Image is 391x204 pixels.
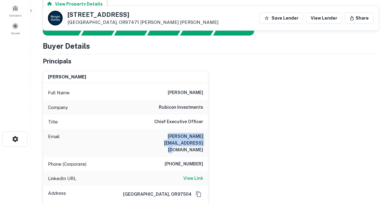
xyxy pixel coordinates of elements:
button: Save Lender [259,13,303,24]
h6: [PERSON_NAME] [168,89,203,96]
div: Documents found, AI parsing details... [114,26,150,36]
div: Principals found, AI now looking for contact information... [147,26,183,36]
h6: View Link [183,175,203,182]
p: Title [48,118,58,126]
span: Saved [11,31,20,36]
p: Full Name [48,89,70,96]
div: Principals found, still searching for contact information. This may take time... [180,26,216,36]
a: [PERSON_NAME] [PERSON_NAME] [140,20,218,25]
button: Copy Address [194,190,203,199]
p: Company [48,104,68,111]
iframe: Chat Widget [360,155,391,184]
a: Contacts [2,2,29,19]
h5: Principals [43,57,71,66]
button: Share [345,13,374,24]
div: Your request is received and processing... [81,26,117,36]
h4: Buyer Details [43,40,90,51]
h6: [PHONE_NUMBER] [165,161,203,168]
p: Phone (Corporate) [48,161,86,168]
h6: [PERSON_NAME] [48,74,86,81]
p: LinkedIn URL [48,175,76,182]
a: Saved [2,20,29,37]
a: View Link [183,175,203,182]
h5: [STREET_ADDRESS] [68,12,218,18]
h6: [PERSON_NAME][EMAIL_ADDRESS][DOMAIN_NAME] [130,133,203,153]
div: Sending borrower request to AI... [35,26,81,36]
a: View Lender [306,13,342,24]
p: Email [48,133,60,153]
p: [GEOGRAPHIC_DATA], OR97471 [68,20,218,25]
span: Contacts [9,13,21,18]
div: AI fulfillment process complete. [213,26,261,36]
h6: [GEOGRAPHIC_DATA], OR97504 [118,191,192,198]
p: Address [48,190,66,199]
h6: rubicon investments [159,104,203,111]
h6: Chief Executive Officer [154,118,203,126]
